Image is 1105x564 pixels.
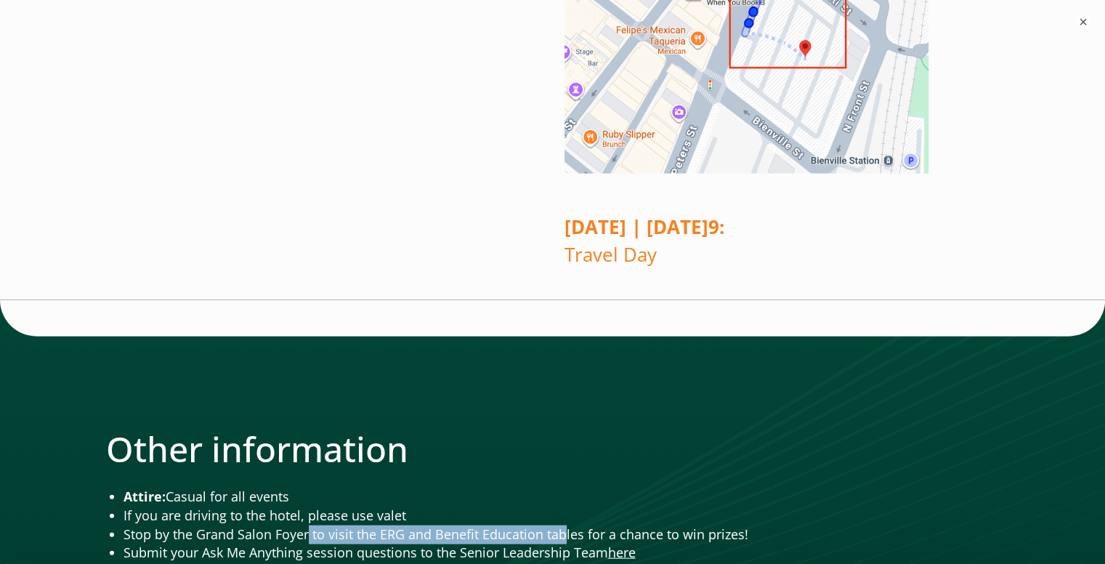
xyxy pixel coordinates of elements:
[608,544,636,561] a: Link opens in a new window
[124,525,1000,544] li: Stop by the Grand Salon Foyer to visit the ERG and Benefit Education tables for a chance to win p...
[124,488,1000,507] li: Casual for all events
[564,214,724,240] strong: 9:
[564,214,708,240] strong: [DATE] | [DATE]
[564,214,1000,268] p: Travel Day
[124,544,1000,563] li: Submit your Ask Me Anything session questions to the Senior Leadership Team
[106,428,1000,470] h2: Other information
[1076,15,1090,29] button: ×
[124,507,1000,525] li: If you are driving to the hotel, please use valet
[124,488,166,505] strong: Attire:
